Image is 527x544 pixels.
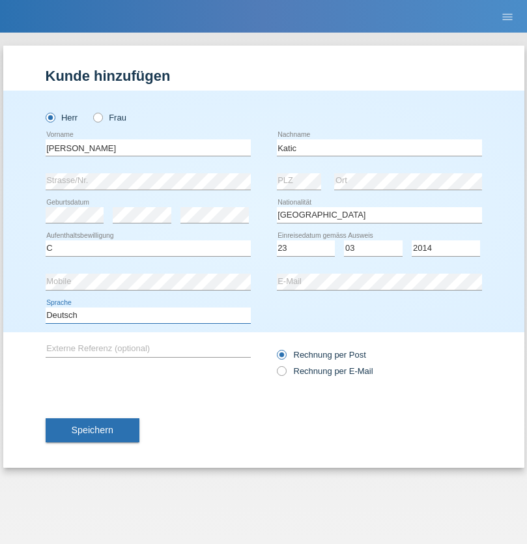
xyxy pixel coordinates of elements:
h1: Kunde hinzufügen [46,68,482,84]
input: Frau [93,113,102,121]
label: Herr [46,113,78,122]
input: Rechnung per E-Mail [277,366,285,382]
input: Rechnung per Post [277,350,285,366]
a: menu [494,12,520,20]
button: Speichern [46,418,139,443]
i: menu [501,10,514,23]
label: Rechnung per Post [277,350,366,360]
input: Herr [46,113,54,121]
label: Frau [93,113,126,122]
label: Rechnung per E-Mail [277,366,373,376]
span: Speichern [72,425,113,435]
